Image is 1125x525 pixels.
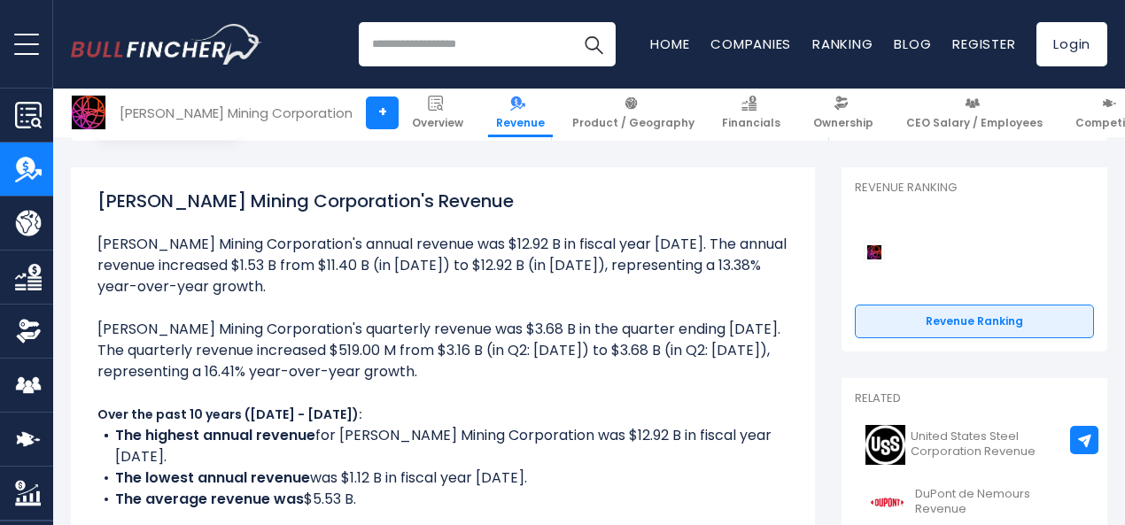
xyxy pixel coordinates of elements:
[898,89,1051,137] a: CEO Salary / Employees
[894,35,931,53] a: Blog
[97,467,788,489] li: was $1.12 B in fiscal year [DATE].
[855,391,1094,406] p: Related
[97,405,362,423] b: Over the past 10 years ([DATE] - [DATE]):
[710,35,791,53] a: Companies
[115,425,315,445] b: The highest annual revenue
[71,24,261,65] a: Go to homepage
[496,116,545,130] span: Revenue
[855,181,1094,196] p: Revenue Ranking
[864,242,885,263] img: Barrick Mining Corporation competitors logo
[97,188,788,214] h1: [PERSON_NAME] Mining Corporation's Revenue
[115,467,310,488] b: The lowest annual revenue
[97,234,788,297] li: [PERSON_NAME] Mining Corporation's annual revenue was $12.92 B in fiscal year [DATE]. The annual ...
[952,35,1015,53] a: Register
[404,89,471,137] a: Overview
[97,425,788,467] li: for [PERSON_NAME] Mining Corporation was $12.92 B in fiscal year [DATE].
[72,96,105,129] img: B logo
[813,116,873,130] span: Ownership
[812,35,873,53] a: Ranking
[115,489,304,509] b: The average revenue was
[865,425,905,465] img: X logo
[855,421,1094,469] a: United States Steel Corporation Revenue
[15,318,42,344] img: Ownership
[97,489,788,510] li: $5.53 B.
[366,97,399,129] a: +
[97,319,788,382] li: [PERSON_NAME] Mining Corporation's quarterly revenue was $3.68 B in the quarter ending [DATE]. Th...
[71,24,262,65] img: Bullfincher logo
[865,483,910,522] img: DD logo
[571,22,616,66] button: Search
[412,116,463,130] span: Overview
[855,305,1094,338] a: Revenue Ranking
[488,89,553,137] a: Revenue
[564,89,702,137] a: Product / Geography
[650,35,689,53] a: Home
[1036,22,1107,66] a: Login
[805,89,881,137] a: Ownership
[906,116,1043,130] span: CEO Salary / Employees
[572,116,694,130] span: Product / Geography
[120,103,353,123] div: [PERSON_NAME] Mining Corporation
[714,89,788,137] a: Financials
[722,116,780,130] span: Financials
